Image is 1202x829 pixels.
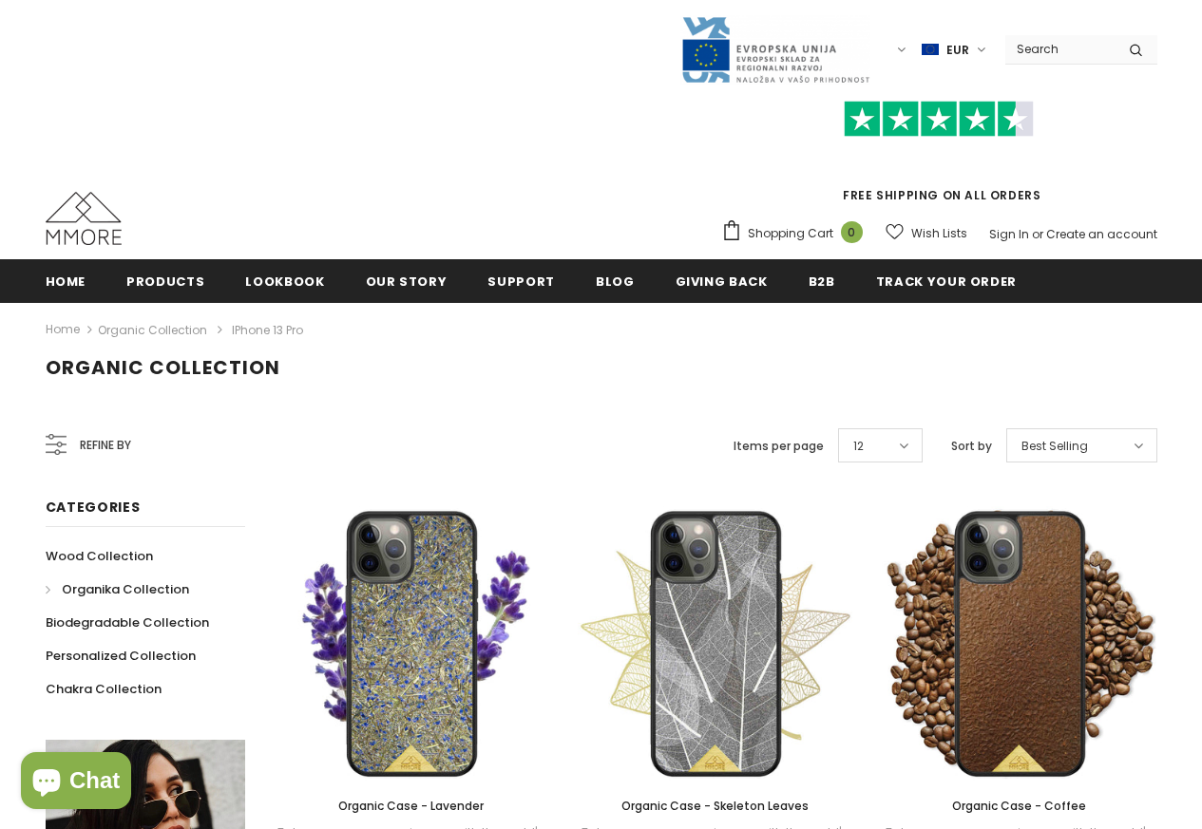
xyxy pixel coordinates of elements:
a: Personalized Collection [46,639,196,672]
span: Giving back [676,273,768,291]
a: Organic Case - Lavender [274,796,549,817]
a: Shopping Cart 0 [721,219,872,248]
span: Biodegradable Collection [46,613,209,631]
span: Products [126,273,204,291]
iframe: Customer reviews powered by Trustpilot [721,137,1157,186]
a: Home [46,318,80,342]
a: support [487,259,555,302]
span: EUR [946,41,969,60]
span: Categories [46,498,141,517]
a: Wood Collection [46,539,153,573]
span: Refine by [80,435,131,456]
a: B2B [809,259,835,302]
a: Giving back [676,259,768,302]
span: Shopping Cart [748,224,833,243]
span: Lookbook [245,273,324,291]
a: Sign In [989,226,1029,242]
span: Organic Case - Lavender [338,798,484,814]
a: Home [46,259,86,302]
a: Organic Case - Skeleton Leaves [578,796,853,817]
input: Search Site [1005,35,1115,63]
inbox-online-store-chat: Shopify online store chat [15,752,137,814]
span: Organic Case - Skeleton Leaves [621,798,809,814]
span: or [1032,226,1043,242]
span: Wish Lists [911,224,967,243]
span: Chakra Collection [46,680,162,698]
a: Lookbook [245,259,324,302]
a: Organic Collection [98,322,207,338]
a: Javni Razpis [680,41,870,57]
span: Organic Collection [46,354,280,381]
a: Chakra Collection [46,672,162,706]
a: Biodegradable Collection [46,606,209,639]
img: Javni Razpis [680,15,870,85]
span: Personalized Collection [46,647,196,665]
a: Blog [596,259,635,302]
a: Create an account [1046,226,1157,242]
span: Wood Collection [46,547,153,565]
img: Trust Pilot Stars [844,101,1034,138]
span: 0 [841,221,863,243]
span: Our Story [366,273,448,291]
img: MMORE Cases [46,192,122,245]
a: Products [126,259,204,302]
span: Best Selling [1021,437,1088,456]
span: Organika Collection [62,580,189,598]
a: Wish Lists [886,217,967,250]
label: Sort by [951,437,992,456]
span: B2B [809,273,835,291]
a: Our Story [366,259,448,302]
a: Organic Case - Coffee [882,796,1157,817]
a: Track your order [876,259,1017,302]
span: Organic Case - Coffee [952,798,1086,814]
span: iPhone 13 Pro [232,322,303,338]
span: Blog [596,273,635,291]
a: Organika Collection [46,573,189,606]
span: Home [46,273,86,291]
span: 12 [853,437,864,456]
span: FREE SHIPPING ON ALL ORDERS [721,109,1157,203]
span: Track your order [876,273,1017,291]
span: support [487,273,555,291]
label: Items per page [734,437,824,456]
